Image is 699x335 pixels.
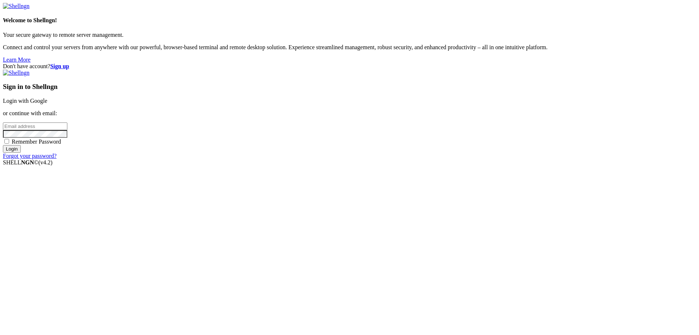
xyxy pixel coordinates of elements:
p: or continue with email: [3,110,696,117]
span: 4.2.0 [39,159,53,165]
input: Login [3,145,21,153]
div: Don't have account? [3,63,696,70]
span: SHELL © [3,159,52,165]
img: Shellngn [3,70,29,76]
a: Sign up [50,63,69,69]
p: Your secure gateway to remote server management. [3,32,696,38]
input: Email address [3,122,67,130]
p: Connect and control your servers from anywhere with our powerful, browser-based terminal and remo... [3,44,696,51]
a: Learn More [3,57,31,63]
h3: Sign in to Shellngn [3,83,696,91]
img: Shellngn [3,3,29,9]
b: NGN [21,159,34,165]
input: Remember Password [4,139,9,144]
h4: Welcome to Shellngn! [3,17,696,24]
a: Login with Google [3,98,47,104]
a: Forgot your password? [3,153,56,159]
span: Remember Password [12,139,61,145]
